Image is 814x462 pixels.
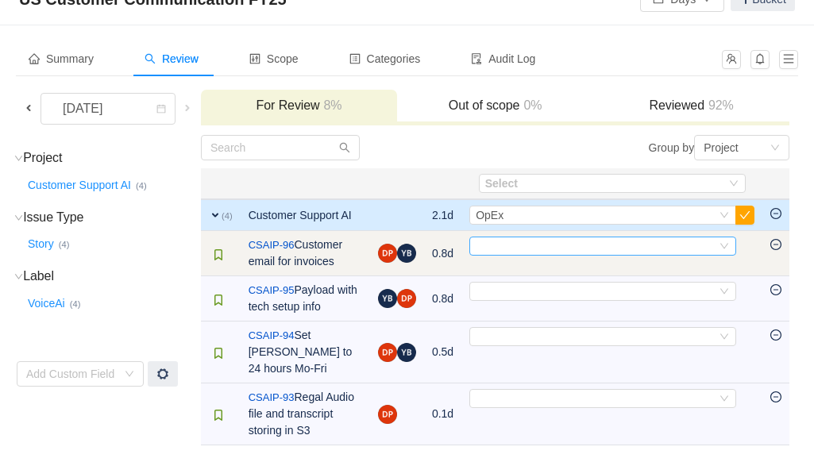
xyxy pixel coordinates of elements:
div: Select [485,175,719,191]
i: icon: down [770,143,780,154]
td: Payload with tech setup info [241,276,370,321]
td: Regal Audio file and transcript storing in S3 [241,383,370,445]
small: (4) [70,299,81,309]
td: Customer email for invoices [241,231,370,276]
i: icon: minus-circle [770,208,781,219]
i: icon: down [14,214,23,222]
img: 10315 [212,409,225,422]
i: icon: down [719,394,729,405]
img: DP [378,405,397,424]
button: Story [25,232,59,257]
small: (4) [59,240,70,249]
span: 0% [519,98,542,112]
td: Set [PERSON_NAME] to 24 hours Mo-Fri [241,321,370,383]
i: icon: home [29,53,40,64]
i: icon: down [125,369,134,380]
i: icon: search [339,142,350,153]
i: icon: down [719,241,729,252]
i: icon: down [719,332,729,343]
i: icon: control [249,53,260,64]
span: 92% [704,98,734,112]
i: icon: audit [471,53,482,64]
button: icon: check [735,206,754,225]
i: icon: search [145,53,156,64]
i: icon: minus-circle [770,329,781,341]
button: VoiceAi [25,291,70,316]
h3: Project [25,150,199,166]
a: CSAIP-93 [249,390,295,406]
span: Scope [249,52,299,65]
h3: For Review [209,98,389,114]
img: YB [397,244,416,263]
div: Add Custom Field [26,366,117,382]
img: 10315 [212,294,225,306]
div: [DATE] [50,94,118,124]
td: 2.1d [424,199,461,231]
i: icon: down [719,287,729,298]
button: icon: menu [779,50,798,69]
img: YB [397,343,416,362]
img: DP [378,343,397,362]
img: DP [378,244,397,263]
td: 0.8d [424,276,461,321]
a: CSAIP-94 [249,328,295,344]
span: OpEx [476,209,503,221]
img: 10315 [212,347,225,360]
small: (4) [222,211,233,221]
a: CSAIP-95 [249,283,295,298]
button: Customer Support AI [25,172,136,198]
input: Search [201,135,360,160]
button: icon: team [722,50,741,69]
img: 10315 [212,248,225,261]
i: icon: minus-circle [770,239,781,250]
img: DP [397,289,416,308]
i: icon: minus-circle [770,284,781,295]
i: icon: calendar [156,104,166,115]
h3: Issue Type [25,210,199,225]
td: 0.5d [424,321,461,383]
h3: Out of scope [405,98,585,114]
img: YB [378,289,397,308]
td: Customer Support AI [241,199,370,231]
span: Review [145,52,199,65]
button: icon: bell [750,50,770,69]
i: icon: profile [349,53,361,64]
a: CSAIP-96 [249,237,295,253]
span: expand [209,209,222,221]
td: 0.8d [424,231,461,276]
div: Project [704,136,739,160]
td: 0.1d [424,383,461,445]
span: Categories [349,52,421,65]
div: Group by [496,135,790,160]
small: (4) [136,181,147,191]
i: icon: down [14,272,23,281]
span: 8% [320,98,342,112]
i: icon: minus-circle [770,391,781,402]
span: Summary [29,52,94,65]
span: Audit Log [471,52,535,65]
h3: Label [25,268,199,284]
i: icon: down [719,210,729,221]
i: icon: down [14,154,23,163]
i: icon: down [729,179,739,190]
h3: Reviewed [601,98,781,114]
